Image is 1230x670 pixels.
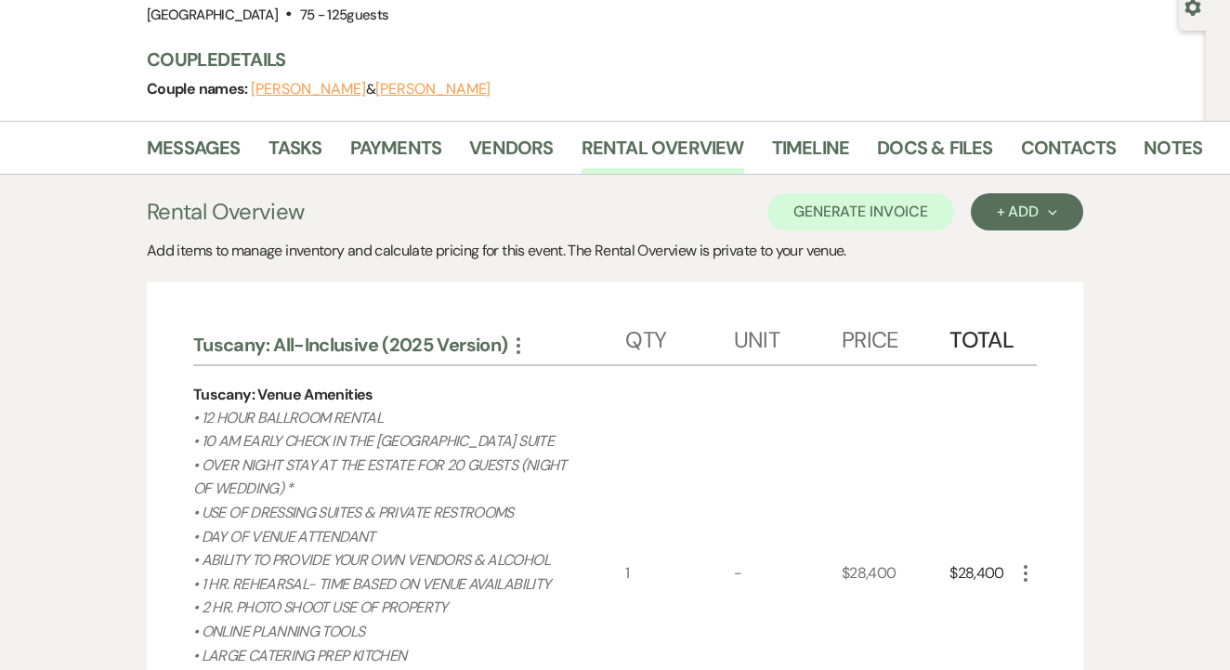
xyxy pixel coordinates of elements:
a: Contacts [1021,133,1117,174]
div: Add items to manage inventory and calculate pricing for this event. The Rental Overview is privat... [147,240,1083,262]
button: Generate Invoice [767,193,954,230]
div: Total [949,309,1014,364]
a: Messages [147,133,241,174]
a: Timeline [772,133,850,174]
div: Tuscany: All-Inclusive (2025 Version) [193,333,625,357]
div: + Add [997,204,1057,219]
a: Vendors [469,133,553,174]
h3: Rental Overview [147,195,304,229]
button: + Add [971,193,1083,230]
div: Tuscany: Venue Amenities [193,384,373,406]
a: Payments [350,133,442,174]
div: Price [842,309,949,364]
span: Couple names: [147,79,251,99]
div: Unit [734,309,842,364]
a: Rental Overview [582,133,744,174]
a: Notes [1144,133,1202,174]
a: Tasks [268,133,322,174]
span: [GEOGRAPHIC_DATA] [147,6,278,24]
h3: Couple Details [147,46,1187,72]
div: Qty [625,309,733,364]
button: [PERSON_NAME] [251,82,366,97]
a: Docs & Files [877,133,992,174]
span: & [251,80,491,99]
span: 75 - 125 guests [300,6,389,24]
button: [PERSON_NAME] [375,82,491,97]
